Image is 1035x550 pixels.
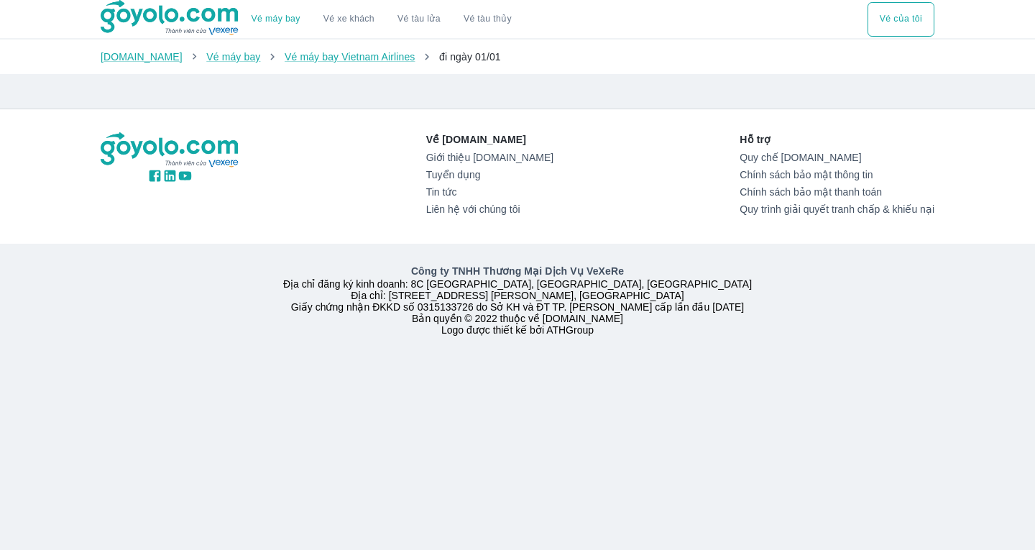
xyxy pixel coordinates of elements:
a: Tin tức [426,186,553,198]
button: Vé tàu thủy [452,2,523,37]
a: Quy trình giải quyết tranh chấp & khiếu nại [740,203,934,215]
p: Công ty TNHH Thương Mại Dịch Vụ VeXeRe [103,264,931,278]
a: Vé máy bay Vietnam Airlines [285,51,415,63]
img: logo [101,132,240,168]
span: đi ngày 01/01 [439,51,501,63]
a: Vé tàu lửa [386,2,452,37]
a: Quy chế [DOMAIN_NAME] [740,152,934,163]
a: Tuyển dụng [426,169,553,180]
a: Liên hệ với chúng tôi [426,203,553,215]
a: Giới thiệu [DOMAIN_NAME] [426,152,553,163]
p: Hỗ trợ [740,132,934,147]
div: Địa chỉ đăng ký kinh doanh: 8C [GEOGRAPHIC_DATA], [GEOGRAPHIC_DATA], [GEOGRAPHIC_DATA] Địa chỉ: [... [92,264,943,336]
a: Vé máy bay [206,51,260,63]
a: Vé xe khách [323,14,374,24]
div: choose transportation mode [240,2,523,37]
div: choose transportation mode [868,2,934,37]
a: Chính sách bảo mật thanh toán [740,186,934,198]
a: Vé máy bay [252,14,300,24]
button: Vé của tôi [868,2,934,37]
a: [DOMAIN_NAME] [101,51,183,63]
p: Về [DOMAIN_NAME] [426,132,553,147]
nav: breadcrumb [101,50,934,64]
a: Chính sách bảo mật thông tin [740,169,934,180]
